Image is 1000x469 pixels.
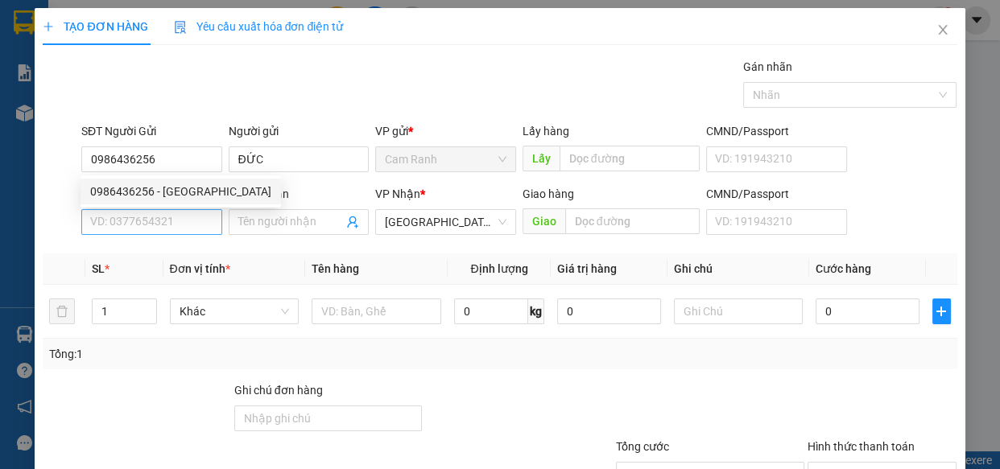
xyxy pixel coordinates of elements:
span: VP Nhận [375,187,420,200]
span: Cam Ranh [385,147,506,171]
span: Lấy hàng [523,125,569,138]
input: Dọc đường [560,146,700,171]
input: VD: Bàn, Ghế [312,298,441,324]
span: user-add [346,216,359,228]
img: icon [174,21,187,34]
div: 0986436256 - ĐỨC [81,179,281,204]
span: TẠO ĐƠN HÀNG [43,20,147,33]
div: CMND/Passport [706,122,847,140]
div: CMND/Passport [706,185,847,203]
label: Ghi chú đơn hàng [234,384,323,397]
div: Người nhận [229,185,370,203]
span: plus [933,305,950,318]
span: Sài Gòn [385,210,506,234]
input: 0 [557,298,661,324]
label: Hình thức thanh toán [808,440,915,453]
button: delete [49,298,75,324]
label: Gán nhãn [743,60,792,73]
b: [DOMAIN_NAME] [135,61,221,74]
span: SL [92,262,105,275]
span: Khác [180,299,290,323]
div: SĐT Người Gửi [81,122,222,140]
span: Tổng cước [616,440,669,453]
div: VP gửi [375,122,516,140]
span: Giao [523,208,565,234]
span: Đơn vị tính [170,262,230,275]
th: Ghi chú [667,253,810,285]
div: 0986436256 - [GEOGRAPHIC_DATA] [90,183,271,200]
input: Ghi Chú [674,298,804,324]
span: Giá trị hàng [557,262,617,275]
span: plus [43,21,54,32]
li: (c) 2017 [135,76,221,97]
div: Tổng: 1 [49,345,387,363]
b: [PERSON_NAME] - Gửi khách hàng [99,23,160,154]
img: logo.jpg [175,20,213,59]
span: Giao hàng [523,187,574,200]
span: Định lượng [470,262,527,275]
span: Lấy [523,146,560,171]
span: Yêu cầu xuất hóa đơn điện tử [174,20,344,33]
div: Người gửi [229,122,370,140]
button: Close [920,8,965,53]
input: Dọc đường [565,208,700,234]
span: kg [528,298,544,324]
button: plus [932,298,951,324]
b: [PERSON_NAME] - [PERSON_NAME] [20,104,91,263]
span: Cước hàng [816,262,871,275]
span: close [936,23,949,36]
span: Tên hàng [312,262,359,275]
input: Ghi chú đơn hàng [234,405,422,431]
